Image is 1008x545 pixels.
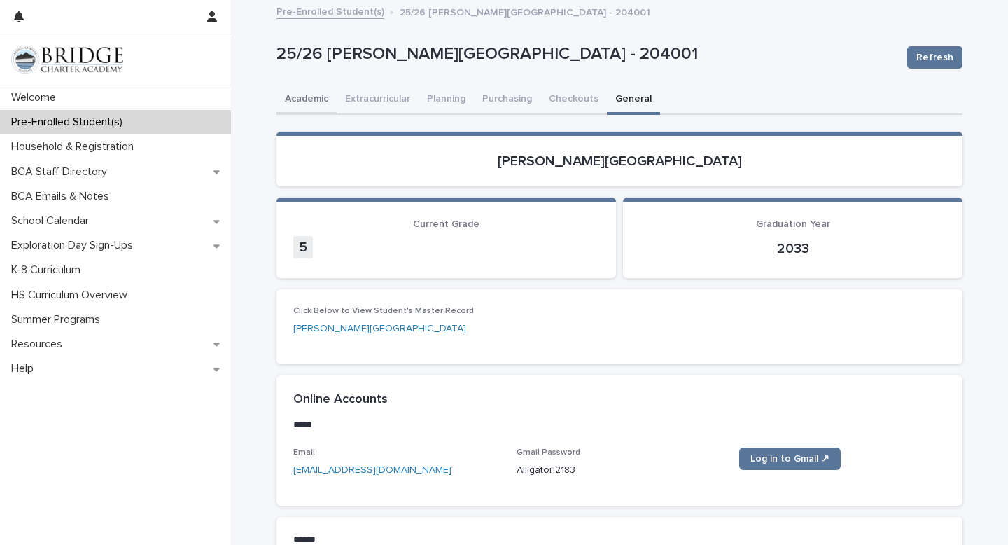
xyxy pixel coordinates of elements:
p: HS Curriculum Overview [6,289,139,302]
span: Refresh [916,50,953,64]
p: K-8 Curriculum [6,263,92,277]
button: General [607,85,660,115]
p: School Calendar [6,214,100,228]
a: [EMAIL_ADDRESS][DOMAIN_NAME] [293,465,451,475]
p: 25/26 [PERSON_NAME][GEOGRAPHIC_DATA] - 204001 [276,44,896,64]
button: Refresh [907,46,962,69]
button: Planning [419,85,474,115]
p: Exploration Day Sign-Ups [6,239,144,252]
span: Log in to Gmail ↗ [750,454,829,464]
span: Click Below to View Student's Master Record [293,307,474,315]
p: Pre-Enrolled Student(s) [6,116,134,129]
span: Graduation Year [756,219,830,229]
button: Extracurricular [337,85,419,115]
a: Pre-Enrolled Student(s) [276,3,384,19]
span: Email [293,448,315,457]
p: 25/26 [PERSON_NAME][GEOGRAPHIC_DATA] - 204001 [400,4,650,19]
p: Resources [6,338,73,351]
button: Purchasing [474,85,540,115]
span: 5 [293,236,313,258]
p: BCA Emails & Notes [6,190,120,203]
p: Summer Programs [6,313,111,326]
p: [PERSON_NAME][GEOGRAPHIC_DATA] [293,153,946,170]
span: Current Grade [413,219,479,229]
p: Welcome [6,91,67,104]
p: Household & Registration [6,140,145,153]
button: Checkouts [540,85,607,115]
p: Alligator!2183 [517,463,723,478]
a: Log in to Gmail ↗ [739,448,841,470]
button: Academic [276,85,337,115]
p: 2033 [640,240,946,257]
h2: Online Accounts [293,392,388,408]
img: V1C1m3IdTEidaUdm9Hs0 [11,46,123,74]
span: Gmail Password [517,448,580,457]
p: Help [6,362,45,375]
p: BCA Staff Directory [6,165,118,179]
a: [PERSON_NAME][GEOGRAPHIC_DATA] [293,322,466,336]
